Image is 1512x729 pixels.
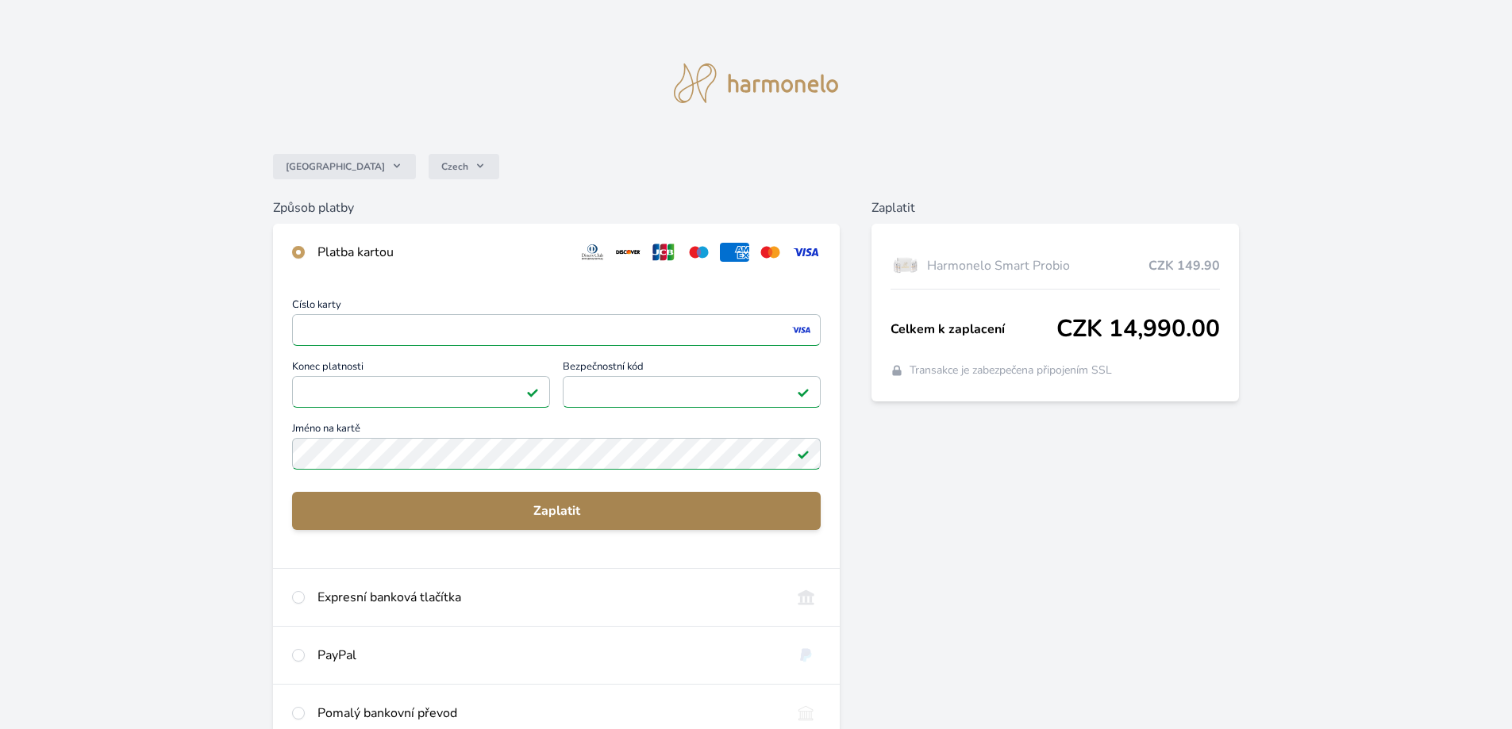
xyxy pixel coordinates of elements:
span: [GEOGRAPHIC_DATA] [286,160,385,173]
img: jcb.svg [649,243,679,262]
span: Zaplatit [305,501,808,520]
span: CZK 14,990.00 [1056,315,1220,343]
span: Harmonelo Smart Probio [927,256,1148,275]
span: Celkem k zaplacení [891,320,1056,339]
iframe: Iframe pro datum vypršení platnosti [299,381,543,403]
span: Bezpečnostní kód [563,362,821,376]
img: discover.svg [614,243,643,262]
span: Czech [441,160,468,173]
img: Platné pole [797,386,810,398]
h6: Zaplatit [871,198,1239,217]
div: Pomalý bankovní převod [317,704,779,723]
img: visa [791,323,812,337]
span: Číslo karty [292,300,821,314]
iframe: Iframe pro bezpečnostní kód [570,381,814,403]
span: Transakce je zabezpečena připojením SSL [910,363,1112,378]
img: logo.svg [674,63,839,103]
div: Expresní banková tlačítka [317,588,779,607]
span: Konec platnosti [292,362,550,376]
input: Jméno na kartěPlatné pole [292,438,821,470]
img: diners.svg [578,243,607,262]
iframe: Iframe pro číslo karty [299,319,814,341]
div: Platba kartou [317,243,565,262]
img: mc.svg [756,243,785,262]
img: maestro.svg [684,243,714,262]
img: visa.svg [791,243,821,262]
img: Platné pole [526,386,539,398]
span: Jméno na kartě [292,424,821,438]
button: [GEOGRAPHIC_DATA] [273,154,416,179]
span: CZK 149.90 [1148,256,1220,275]
img: Platné pole [797,447,810,460]
img: Box-6-lahvi-SMART-PROBIO-1_(1)-lo.png [891,246,921,286]
button: Czech [429,154,499,179]
button: Zaplatit [292,492,821,530]
img: amex.svg [720,243,749,262]
h6: Způsob platby [273,198,840,217]
img: onlineBanking_CZ.svg [791,588,821,607]
div: PayPal [317,646,779,665]
img: bankTransfer_IBAN.svg [791,704,821,723]
img: paypal.svg [791,646,821,665]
